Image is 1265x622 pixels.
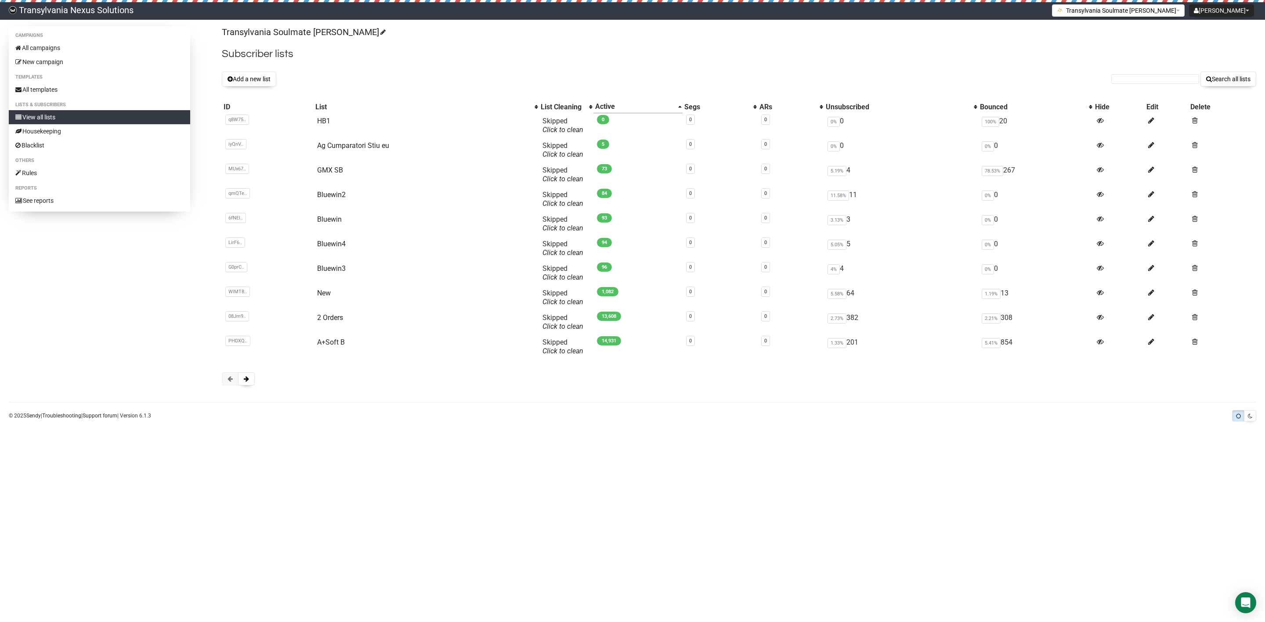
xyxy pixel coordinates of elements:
[9,72,190,83] li: Templates
[9,411,151,421] p: © 2025 | | | Version 6.1.3
[689,338,692,344] a: 0
[597,115,609,124] span: 0
[824,212,978,236] td: 3
[764,166,767,172] a: 0
[597,287,618,296] span: 1,082
[978,212,1093,236] td: 0
[595,102,674,111] div: Active
[597,312,621,321] span: 13,608
[597,336,621,345] span: 14,931
[824,285,978,310] td: 64
[978,138,1093,162] td: 0
[317,338,345,346] a: A+Soft B
[541,103,585,111] div: List Cleaning
[225,213,246,223] span: 6fNEI..
[1200,72,1256,86] button: Search all lists
[978,334,1093,359] td: 854
[689,215,692,221] a: 0
[978,187,1093,212] td: 0
[26,413,41,419] a: Sendy
[542,240,583,257] span: Skipped
[542,273,583,281] a: Click to clean
[982,166,1003,176] span: 78.53%
[542,117,583,134] span: Skipped
[542,199,583,208] a: Click to clean
[225,139,246,149] span: iyQnV..
[225,262,247,272] span: G0prC..
[689,166,692,172] a: 0
[828,191,849,201] span: 11.58%
[758,101,824,113] th: ARs: No sort applied, activate to apply an ascending sort
[317,141,389,150] a: Ag Cumparatori Stiu eu
[593,101,683,113] th: Active: Ascending sort applied, activate to apply a descending sort
[978,261,1093,285] td: 0
[689,141,692,147] a: 0
[314,101,539,113] th: List: No sort applied, activate to apply an ascending sort
[222,72,276,86] button: Add a new list
[224,103,311,111] div: ID
[824,310,978,334] td: 382
[317,215,342,223] a: Bluewin
[980,103,1084,111] div: Bounced
[225,164,249,174] span: MUx67..
[828,264,840,274] span: 4%
[9,41,190,55] a: All campaigns
[597,213,612,223] span: 93
[9,155,190,166] li: Others
[83,413,117,419] a: Support forum
[1052,4,1185,17] button: Transylvania Soulmate [PERSON_NAME]
[9,166,190,180] a: Rules
[824,261,978,285] td: 4
[542,298,583,306] a: Click to clean
[542,175,583,183] a: Click to clean
[1093,101,1145,113] th: Hide: No sort applied, sorting is disabled
[225,115,249,125] span: q8W75..
[978,162,1093,187] td: 267
[542,322,583,331] a: Click to clean
[317,313,343,322] a: 2 Orders
[764,289,767,295] a: 0
[982,191,994,201] span: 0%
[225,336,250,346] span: PHDXQ..
[9,83,190,97] a: All templates
[42,413,81,419] a: Troubleshooting
[828,166,846,176] span: 5.19%
[225,287,250,297] span: WlMT8..
[1146,103,1187,111] div: Edit
[828,338,846,348] span: 1.33%
[689,289,692,295] a: 0
[689,117,692,122] a: 0
[9,138,190,152] a: Blacklist
[828,141,840,151] span: 0%
[542,224,583,232] a: Click to clean
[828,215,846,225] span: 3.13%
[824,236,978,261] td: 5
[826,103,969,111] div: Unsubscribed
[978,310,1093,334] td: 308
[982,117,999,127] span: 100%
[689,191,692,196] a: 0
[597,262,612,272] span: 96
[597,164,612,173] span: 73
[9,183,190,194] li: Reports
[542,126,583,134] a: Click to clean
[542,248,583,257] a: Click to clean
[1145,101,1189,113] th: Edit: No sort applied, sorting is disabled
[225,237,245,248] span: LirF6..
[764,141,767,147] a: 0
[982,264,994,274] span: 0%
[683,101,758,113] th: Segs: No sort applied, activate to apply an ascending sort
[824,162,978,187] td: 4
[317,264,346,273] a: Bluewin3
[1190,103,1254,111] div: Delete
[542,264,583,281] span: Skipped
[9,124,190,138] a: Housekeeping
[824,101,978,113] th: Unsubscribed: No sort applied, activate to apply an ascending sort
[542,347,583,355] a: Click to clean
[684,103,749,111] div: Segs
[1057,7,1064,14] img: 1.png
[542,313,583,331] span: Skipped
[597,140,609,149] span: 5
[542,338,583,355] span: Skipped
[828,117,840,127] span: 0%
